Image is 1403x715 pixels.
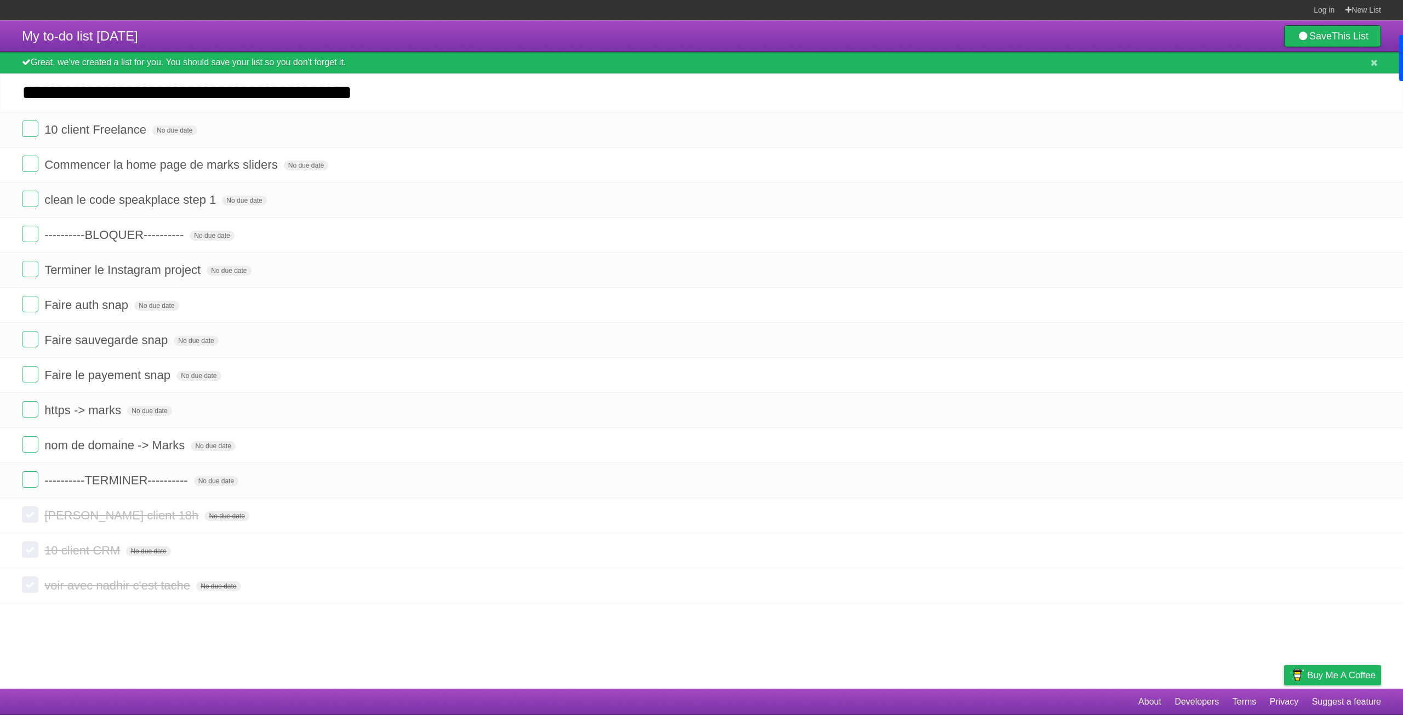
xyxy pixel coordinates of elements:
[22,471,38,488] label: Done
[190,231,234,241] span: No due date
[191,441,235,451] span: No due date
[44,193,219,207] span: clean le code speakplace step 1
[134,301,179,311] span: No due date
[44,228,186,242] span: ----------BLOQUER----------
[176,371,221,381] span: No due date
[126,546,170,556] span: No due date
[22,261,38,277] label: Done
[174,336,218,346] span: No due date
[1284,665,1381,685] a: Buy me a coffee
[44,403,124,417] span: https -> marks
[22,156,38,172] label: Done
[1312,691,1381,712] a: Suggest a feature
[44,158,281,171] span: Commencer la home page de marks sliders
[22,576,38,593] label: Done
[44,508,201,522] span: [PERSON_NAME] client 18h
[196,581,241,591] span: No due date
[44,298,131,312] span: Faire auth snap
[22,401,38,417] label: Done
[44,263,203,277] span: Terminer le Instagram project
[44,368,173,382] span: Faire le payement snap
[222,196,266,205] span: No due date
[1307,666,1376,685] span: Buy me a coffee
[152,125,197,135] span: No due date
[1174,691,1219,712] a: Developers
[44,333,170,347] span: Faire sauvegarde snap
[44,579,193,592] span: voir avec nadhir c'est tache
[44,438,187,452] span: nom de domaine -> Marks
[44,544,123,557] span: 10 client CRM
[22,121,38,137] label: Done
[1138,691,1161,712] a: About
[22,191,38,207] label: Done
[207,266,251,276] span: No due date
[22,226,38,242] label: Done
[44,473,190,487] span: ----------TERMINER----------
[44,123,149,136] span: 10 client Freelance
[1290,666,1304,684] img: Buy me a coffee
[284,161,328,170] span: No due date
[22,436,38,453] label: Done
[127,406,172,416] span: No due date
[22,331,38,347] label: Done
[22,296,38,312] label: Done
[22,506,38,523] label: Done
[1233,691,1257,712] a: Terms
[22,366,38,382] label: Done
[22,541,38,558] label: Done
[204,511,249,521] span: No due date
[22,28,138,43] span: My to-do list [DATE]
[1270,691,1298,712] a: Privacy
[1284,25,1381,47] a: SaveThis List
[194,476,238,486] span: No due date
[1332,31,1368,42] b: This List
